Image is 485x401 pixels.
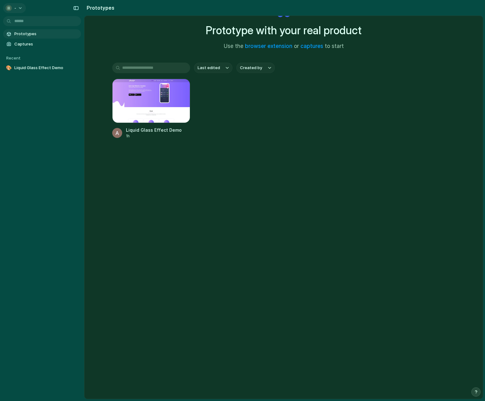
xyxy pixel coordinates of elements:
[14,65,79,71] span: Liquid Glass Effect Demo
[14,31,79,37] span: Prototypes
[224,42,344,50] span: Use the or to start
[6,65,12,71] div: 🎨
[126,127,190,133] span: Liquid Glass Effect Demo
[126,133,190,139] div: 1h
[6,55,21,60] span: Recent
[194,63,233,73] button: Last edited
[112,79,190,139] a: Liquid Glass Effect DemoLiquid Glass Effect Demo1h
[206,22,362,39] h1: Prototype with your real product
[300,43,323,49] a: captures
[3,29,81,39] a: Prototypes
[240,65,262,71] span: Created by
[198,65,220,71] span: Last edited
[3,63,81,73] a: 🎨Liquid Glass Effect Demo
[14,5,16,11] span: -
[14,41,79,47] span: Captures
[236,63,275,73] button: Created by
[84,4,114,12] h2: Prototypes
[3,3,26,13] button: -
[245,43,292,49] a: browser extension
[3,40,81,49] a: Captures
